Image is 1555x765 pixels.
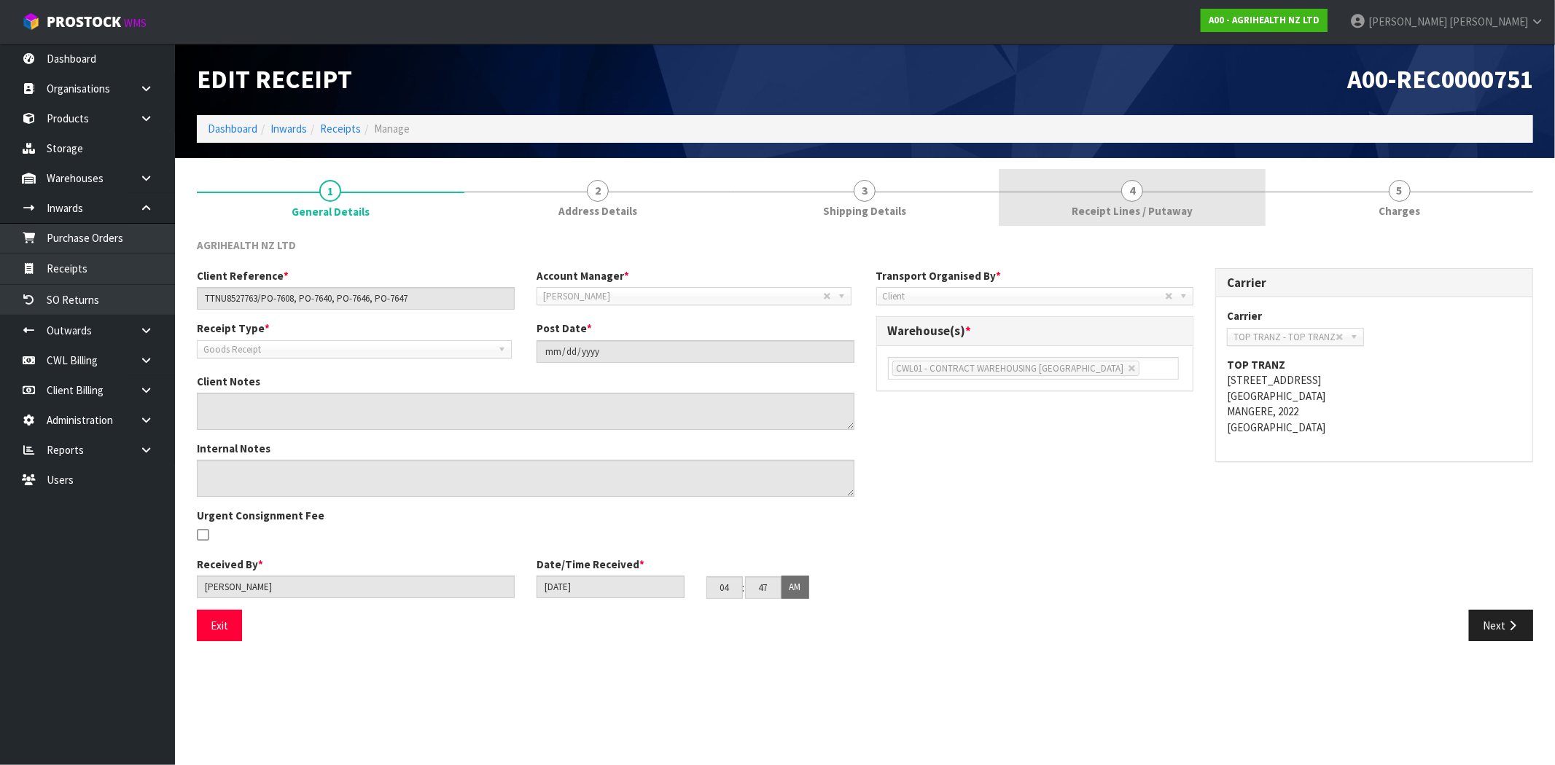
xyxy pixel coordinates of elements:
[47,12,121,31] span: ProStock
[197,238,296,252] span: AGRIHEALTH NZ LTD
[1234,329,1336,346] span: TOP TRANZ - TOP TRANZ
[706,576,743,599] input: HH
[558,203,637,219] span: Address Details
[823,203,906,219] span: Shipping Details
[537,576,685,598] input: Date/Time received
[197,374,260,389] label: Client Notes
[537,321,592,336] label: Post Date
[270,122,307,136] a: Inwards
[1201,9,1328,32] a: A00 - AGRIHEALTH NZ LTD
[1368,15,1447,28] span: [PERSON_NAME]
[543,288,823,305] span: [PERSON_NAME]
[1469,610,1533,641] button: Next
[1072,203,1193,219] span: Receipt Lines / Putaway
[22,12,40,31] img: cube-alt.png
[208,122,257,136] a: Dashboard
[124,16,147,30] small: WMS
[1227,308,1262,323] label: Carrier
[197,557,263,572] label: Received By
[197,508,324,523] label: Urgent Consignment Fee
[883,288,1166,305] span: Client
[1347,63,1533,95] span: A00-REC0000751
[537,557,644,572] label: Date/Time Received
[1121,180,1143,202] span: 4
[876,268,1002,283] label: Transport Organised By
[197,287,515,310] input: Client Reference
[1379,203,1420,219] span: Charges
[197,610,242,641] button: Exit
[537,268,629,283] label: Account Manager
[319,180,341,202] span: 1
[782,576,809,599] button: AM
[203,341,492,358] span: Goods Receipt
[1389,180,1411,202] span: 5
[374,122,410,136] span: Manage
[1449,15,1528,28] span: [PERSON_NAME]
[888,324,1182,338] h3: Warehouse(s)
[587,180,609,202] span: 2
[292,204,370,219] span: General Details
[197,227,1533,652] span: General Details
[197,441,270,456] label: Internal Notes
[197,268,289,283] label: Client Reference
[1227,276,1521,290] h3: Carrier
[745,576,782,599] input: MM
[1227,357,1521,435] address: [STREET_ADDRESS] [GEOGRAPHIC_DATA] MANGERE, 2022 [GEOGRAPHIC_DATA]
[197,63,352,95] span: Edit Receipt
[743,576,745,599] td: :
[854,180,876,202] span: 3
[197,321,270,336] label: Receipt Type
[1227,358,1285,372] strong: TOP TRANZ
[897,362,1124,374] span: CWL01 - CONTRACT WAREHOUSING [GEOGRAPHIC_DATA]
[320,122,361,136] a: Receipts
[1209,14,1320,26] strong: A00 - AGRIHEALTH NZ LTD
